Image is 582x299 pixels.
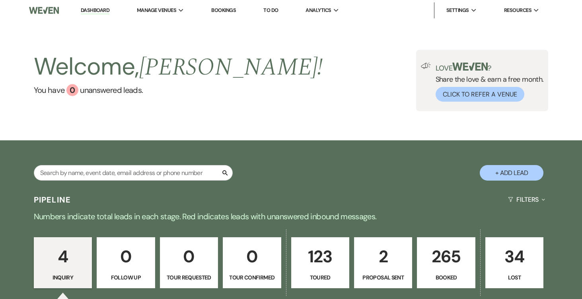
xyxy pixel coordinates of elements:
p: Numbers indicate total leads in each stage. Red indicates leads with unanswered inbound messages. [5,210,578,223]
p: Booked [422,273,470,282]
span: Settings [446,6,469,14]
span: [PERSON_NAME] ! [139,49,323,86]
a: 123Toured [291,237,349,288]
img: loud-speaker-illustration.svg [421,63,431,69]
img: weven-logo-green.svg [452,63,488,71]
p: 2 [359,243,407,270]
img: Weven Logo [29,2,59,19]
p: Follow Up [102,273,150,282]
a: You have 0 unanswered leads. [34,84,323,96]
p: Tour Requested [165,273,213,282]
p: 0 [228,243,276,270]
span: Resources [504,6,531,14]
p: Toured [296,273,344,282]
a: 0Tour Confirmed [223,237,281,288]
p: 0 [102,243,150,270]
a: 34Lost [485,237,543,288]
p: Proposal Sent [359,273,407,282]
p: 0 [165,243,213,270]
p: 4 [39,243,87,270]
input: Search by name, event date, email address or phone number [34,165,233,181]
a: 0Tour Requested [160,237,218,288]
p: 265 [422,243,470,270]
p: 34 [491,243,538,270]
a: 0Follow Up [97,237,155,288]
button: + Add Lead [480,165,543,181]
span: Analytics [306,6,331,14]
p: Tour Confirmed [228,273,276,282]
a: Bookings [211,7,236,14]
a: Dashboard [81,7,109,14]
p: Inquiry [39,273,87,282]
div: 0 [66,84,78,96]
a: 2Proposal Sent [354,237,412,288]
h2: Welcome, [34,50,323,84]
button: Click to Refer a Venue [436,87,524,102]
a: 4Inquiry [34,237,92,288]
button: Filters [505,189,548,210]
a: To Do [263,7,278,14]
p: Love ? [436,63,544,72]
a: 265Booked [417,237,475,288]
h3: Pipeline [34,194,71,205]
div: Share the love & earn a free month. [431,63,544,102]
span: Manage Venues [137,6,176,14]
p: Lost [491,273,538,282]
p: 123 [296,243,344,270]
